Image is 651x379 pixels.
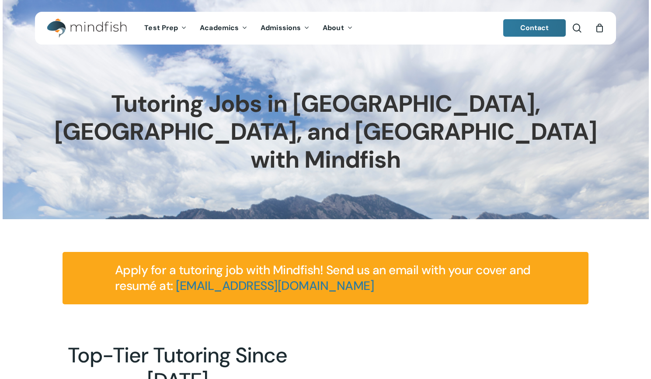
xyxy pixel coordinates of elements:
[138,12,359,45] nav: Main Menu
[520,23,549,32] span: Contact
[144,23,178,32] span: Test Prep
[200,23,239,32] span: Academics
[176,278,374,294] a: [EMAIL_ADDRESS][DOMAIN_NAME]
[261,23,301,32] span: Admissions
[254,24,316,32] a: Admissions
[593,321,639,367] iframe: Chatbot
[503,19,566,37] a: Contact
[595,23,604,33] a: Cart
[138,24,193,32] a: Test Prep
[35,12,616,45] header: Main Menu
[54,88,597,175] span: Tutoring Jobs in [GEOGRAPHIC_DATA], [GEOGRAPHIC_DATA], and [GEOGRAPHIC_DATA] with Mindfish
[323,23,344,32] span: About
[316,24,359,32] a: About
[115,262,531,294] span: Apply for a tutoring job with Mindfish! Send us an email with your cover and resumé at:
[193,24,254,32] a: Academics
